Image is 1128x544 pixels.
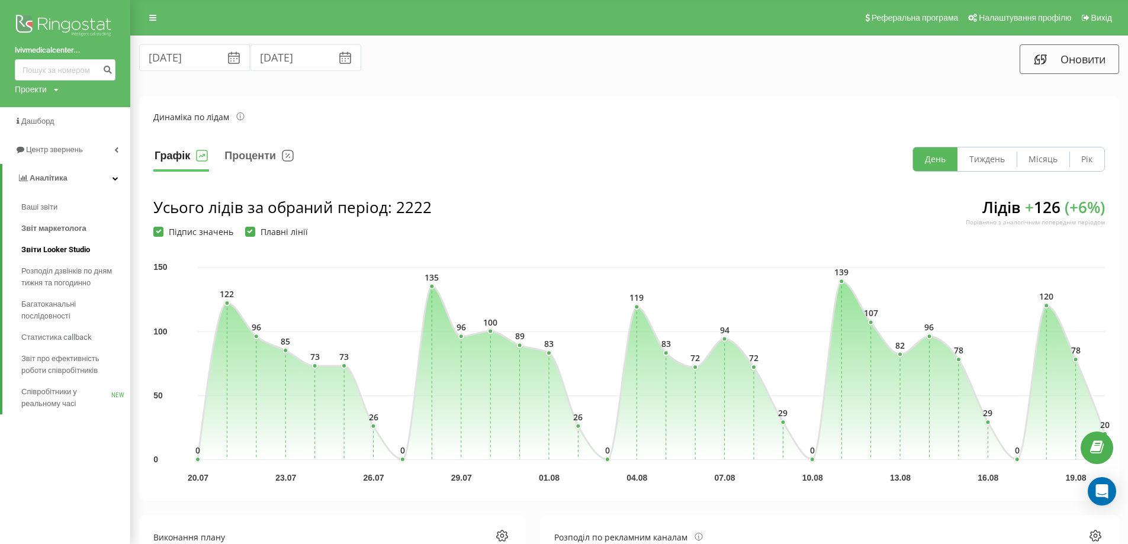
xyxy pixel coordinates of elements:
input: Пошук за номером [15,59,115,81]
text: 78 [954,345,963,356]
text: 73 [310,351,320,362]
text: 04.08 [626,473,647,482]
span: Співробітники у реальному часі [21,386,111,410]
button: Проценти [223,147,295,172]
div: Розподіл по рекламним каналам [554,531,703,543]
button: Місяць [1017,147,1069,171]
a: Розподіл дзвінків по дням тижня та погодинно [21,260,130,294]
a: Звіти Looker Studio [21,239,130,260]
button: День [913,147,957,171]
a: Звіт про ефективність роботи співробітників [21,348,130,381]
text: 85 [281,336,290,347]
span: Звіт маркетолога [21,223,86,234]
text: 89 [515,330,525,342]
span: Ваші звіти [21,201,57,213]
label: Плавні лінії [245,227,308,237]
text: 72 [690,352,700,363]
text: 07.08 [715,473,735,482]
text: 0 [153,455,158,464]
div: Виконання плану [153,531,225,543]
div: Порівняно з аналогічним попереднім періодом [966,218,1105,226]
text: 82 [895,340,905,351]
span: Дашборд [21,117,54,125]
a: Статистика callback [21,327,130,348]
text: 100 [153,327,168,336]
text: 83 [544,338,554,349]
span: Звіти Looker Studio [21,244,90,256]
text: 122 [220,288,234,300]
text: 96 [457,321,466,333]
text: 0 [1015,445,1020,456]
text: 107 [864,307,878,318]
div: Проекти [15,83,47,95]
span: Аналiтика [30,173,68,182]
button: Тиждень [957,147,1017,171]
text: 120 [1039,291,1053,302]
text: 139 [834,266,849,278]
span: Вихід [1091,13,1112,22]
text: 23.07 [275,473,296,482]
button: Оновити [1020,44,1119,74]
text: 96 [252,321,261,333]
span: ( + 6 %) [1065,197,1105,218]
text: 0 [810,445,815,456]
text: 16.08 [978,473,998,482]
text: 19.08 [1066,473,1087,482]
span: Багатоканальні послідовності [21,298,124,322]
text: 20 [1100,419,1110,430]
text: 20.07 [188,473,208,482]
text: 13.08 [890,473,911,482]
text: 119 [629,292,644,303]
a: Ваші звіти [21,197,130,218]
div: Лідів 126 [966,197,1105,237]
text: 26 [573,411,583,423]
text: 29 [983,407,992,419]
button: Графік [153,147,209,172]
div: Динаміка по лідам [153,111,245,123]
a: Багатоканальні послідовності [21,294,130,327]
button: Рік [1069,147,1104,171]
a: Аналiтика [2,164,130,192]
a: Звіт маркетолога [21,218,130,239]
text: 0 [605,445,610,456]
span: Звіт про ефективність роботи співробітників [21,353,124,376]
text: 01.08 [539,473,560,482]
text: 78 [1071,345,1081,356]
span: Статистика callback [21,331,92,343]
text: 72 [749,352,759,363]
text: 10.08 [802,473,823,482]
text: 150 [153,262,168,272]
a: Співробітники у реальному часіNEW [21,381,130,414]
text: 100 [483,317,497,328]
span: Налаштування профілю [979,13,1071,22]
div: Усього лідів за обраний період : 2222 [153,197,432,218]
text: 50 [153,391,163,400]
text: 73 [339,351,349,362]
label: Підпис значень [153,227,233,237]
text: 29 [778,407,788,419]
span: Реферальна програма [872,13,959,22]
text: 83 [661,338,671,349]
span: Розподіл дзвінків по дням тижня та погодинно [21,265,124,289]
text: 0 [400,445,405,456]
span: + [1025,197,1034,218]
img: Ringostat logo [15,12,115,41]
text: 26 [369,411,378,423]
text: 26.07 [363,473,384,482]
a: lvivmedicalcenter... [15,44,115,56]
div: Open Intercom Messenger [1088,477,1116,506]
text: 29.07 [451,473,472,482]
span: Центр звернень [26,145,83,154]
text: 135 [425,272,439,283]
text: 0 [195,445,200,456]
